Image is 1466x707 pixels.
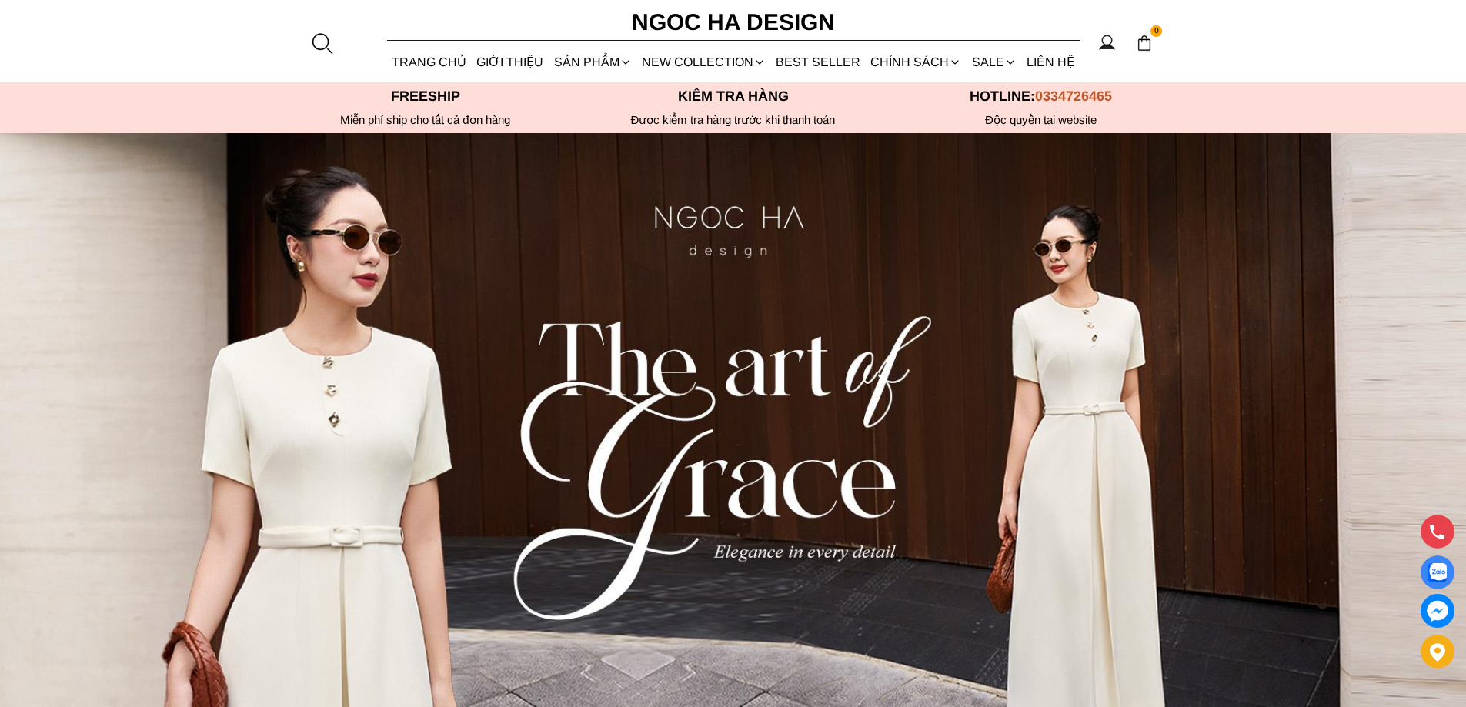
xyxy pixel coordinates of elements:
[1136,35,1153,52] img: img-CART-ICON-ksit0nf1
[866,42,967,82] div: Chính sách
[771,42,866,82] a: BEST SELLER
[887,88,1195,105] p: Hotline:
[549,42,636,82] div: SẢN PHẨM
[1150,25,1163,38] span: 0
[1035,88,1112,104] span: 0334726465
[1421,555,1454,589] a: Display image
[1021,42,1079,82] a: LIÊN HỆ
[387,42,472,82] a: TRANG CHỦ
[579,113,887,127] p: Được kiểm tra hàng trước khi thanh toán
[678,88,789,104] font: Kiểm tra hàng
[618,4,849,41] a: Ngoc Ha Design
[272,88,579,105] p: Freeship
[472,42,549,82] a: GIỚI THIỆU
[272,113,579,127] div: Miễn phí ship cho tất cả đơn hàng
[887,113,1195,127] h6: Độc quyền tại website
[1421,594,1454,628] a: messenger
[1428,563,1447,582] img: Display image
[967,42,1021,82] a: SALE
[636,42,770,82] a: NEW COLLECTION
